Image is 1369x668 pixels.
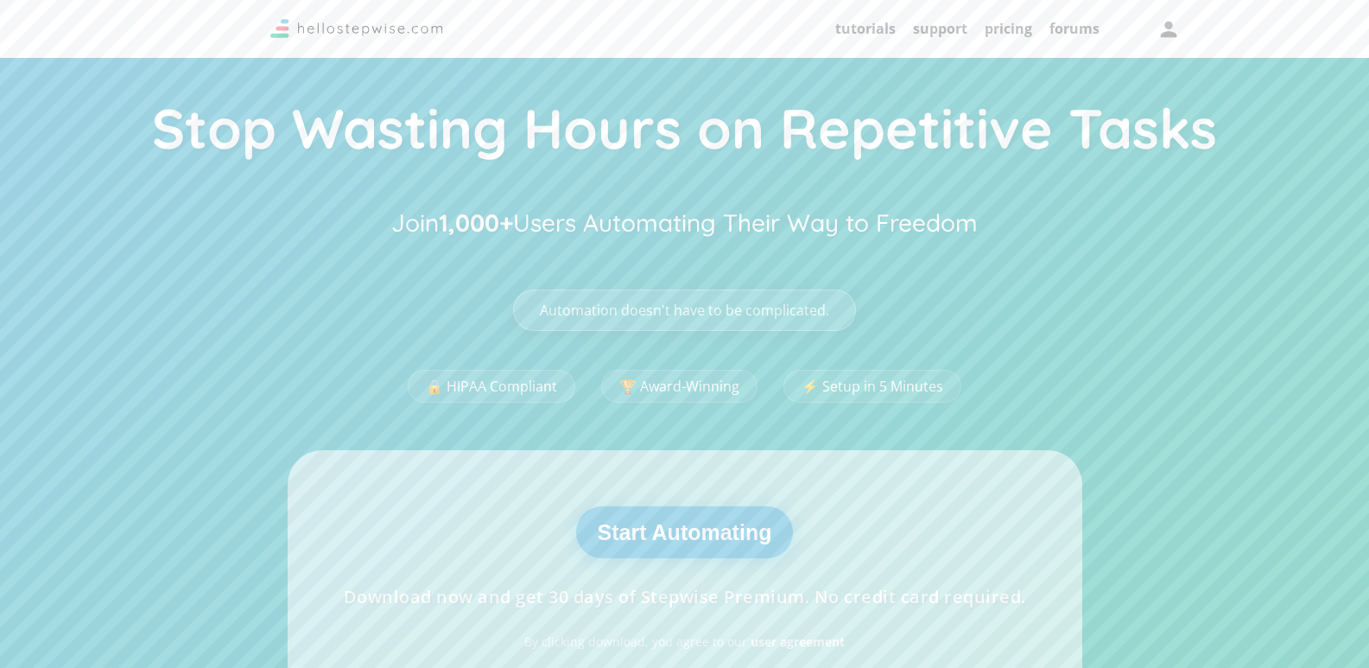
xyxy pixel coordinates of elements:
strong: 1,000+ [439,207,513,238]
h2: Join Users Automating Their Way to Freedom [391,200,978,246]
a: Stepwise [270,23,443,42]
a: ⚡ Setup in 5 Minutes [783,370,961,403]
span: Automation doesn't have to be complicated. [540,303,829,317]
a: pricing [985,19,1032,38]
div: Download now and get 30 days of Stepwise Premium. No credit card required. [344,588,1026,606]
a: user agreement [751,633,845,650]
div: By clicking download, you agree to our [524,636,845,648]
a: tutorials [835,19,896,38]
a: 🔒 HIPAA Compliant [408,370,575,403]
h1: Stop Wasting Hours on Repetitive Tasks [152,98,1217,171]
img: Logo [270,19,443,38]
a: support [913,19,967,38]
a: 🏆 Award-Winning [601,370,757,403]
button: Start Automating [576,506,794,558]
a: forums [1049,19,1100,38]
